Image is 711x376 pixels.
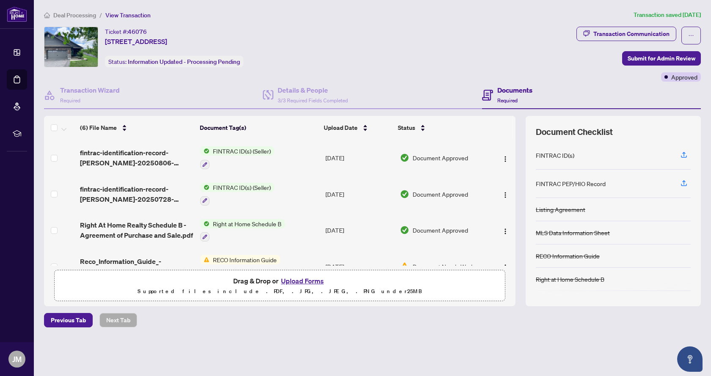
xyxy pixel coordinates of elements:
[77,116,196,140] th: (6) File Name
[200,255,209,264] img: Status Icon
[128,58,240,66] span: Information Updated - Processing Pending
[80,256,193,277] span: Reco_Information_Guide_-_RECO_Forms.pdf
[128,28,147,36] span: 46076
[60,85,120,95] h4: Transaction Wizard
[394,116,487,140] th: Status
[320,116,394,140] th: Upload Date
[413,153,468,162] span: Document Approved
[497,85,532,95] h4: Documents
[536,151,574,160] div: FINTRAC ID(s)
[80,220,193,240] span: Right At Home Realty Schedule B - Agreement of Purchase and Sale.pdf
[209,146,274,156] span: FINTRAC ID(s) (Seller)
[536,228,610,237] div: MLS Data Information Sheet
[44,12,50,18] span: home
[105,56,243,67] div: Status:
[53,11,96,19] span: Deal Processing
[196,116,320,140] th: Document Tag(s)
[55,270,505,302] span: Drag & Drop orUpload FormsSupported files include .PDF, .JPG, .JPEG, .PNG under25MB
[99,10,102,20] li: /
[105,36,167,47] span: [STREET_ADDRESS]
[322,140,397,176] td: [DATE]
[278,275,326,286] button: Upload Forms
[536,274,604,284] div: Right at Home Schedule B
[413,225,468,235] span: Document Approved
[413,189,468,199] span: Document Approved
[99,313,137,327] button: Next Tab
[502,228,509,235] img: Logo
[593,27,670,41] div: Transaction Communication
[80,123,117,132] span: (6) File Name
[60,286,500,296] p: Supported files include .PDF, .JPG, .JPEG, .PNG under 25 MB
[200,146,274,169] button: Status IconFINTRAC ID(s) (Seller)
[200,219,285,242] button: Status IconRight at Home Schedule B
[628,52,695,65] span: Submit for Admin Review
[200,183,274,206] button: Status IconFINTRAC ID(s) (Seller)
[322,176,397,212] td: [DATE]
[497,97,518,104] span: Required
[536,126,613,138] span: Document Checklist
[200,255,280,278] button: Status IconRECO Information Guide
[536,205,585,214] div: Listing Agreement
[536,251,600,261] div: RECO Information Guide
[200,146,209,156] img: Status Icon
[44,313,93,327] button: Previous Tab
[200,183,209,192] img: Status Icon
[400,225,409,235] img: Document Status
[80,184,193,204] span: fintrac-identification-record-[PERSON_NAME]-20250728-154153.pdf
[688,33,694,38] span: ellipsis
[44,27,98,67] img: IMG-X12311271_1.jpg
[80,148,193,168] span: fintrac-identification-record-[PERSON_NAME]-20250806-110937.pdf
[400,262,409,271] img: Document Status
[7,6,27,22] img: logo
[60,97,80,104] span: Required
[209,183,274,192] span: FINTRAC ID(s) (Seller)
[400,153,409,162] img: Document Status
[209,255,280,264] span: RECO Information Guide
[634,10,701,20] article: Transaction saved [DATE]
[499,187,512,201] button: Logo
[278,85,348,95] h4: Details & People
[536,179,606,188] div: FINTRAC PEP/HIO Record
[278,97,348,104] span: 3/3 Required Fields Completed
[622,51,701,66] button: Submit for Admin Review
[499,151,512,165] button: Logo
[400,189,409,199] img: Document Status
[324,123,358,132] span: Upload Date
[677,346,703,372] button: Open asap
[499,260,512,273] button: Logo
[322,212,397,249] td: [DATE]
[499,223,512,237] button: Logo
[105,11,151,19] span: View Transaction
[398,123,415,132] span: Status
[12,353,22,365] span: JM
[502,264,509,271] img: Logo
[105,27,147,36] div: Ticket #:
[322,248,397,285] td: [DATE]
[576,27,676,41] button: Transaction Communication
[233,275,326,286] span: Drag & Drop or
[413,262,474,271] span: Document Needs Work
[51,313,86,327] span: Previous Tab
[200,219,209,228] img: Status Icon
[502,156,509,162] img: Logo
[209,219,285,228] span: Right at Home Schedule B
[671,72,697,82] span: Approved
[502,192,509,198] img: Logo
